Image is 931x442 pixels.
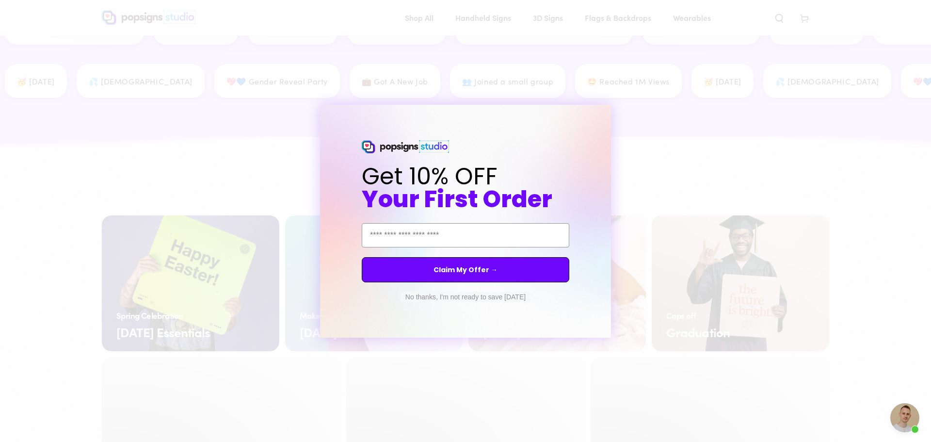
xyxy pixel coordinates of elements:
[890,403,919,432] div: Open chat
[362,140,449,154] img: Popsigns Studio
[362,183,552,215] span: Your First Order
[401,292,530,302] button: No thanks, I'm not ready to save [DATE]
[362,257,569,282] button: Claim My Offer →
[362,160,498,193] span: Get 10% OFF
